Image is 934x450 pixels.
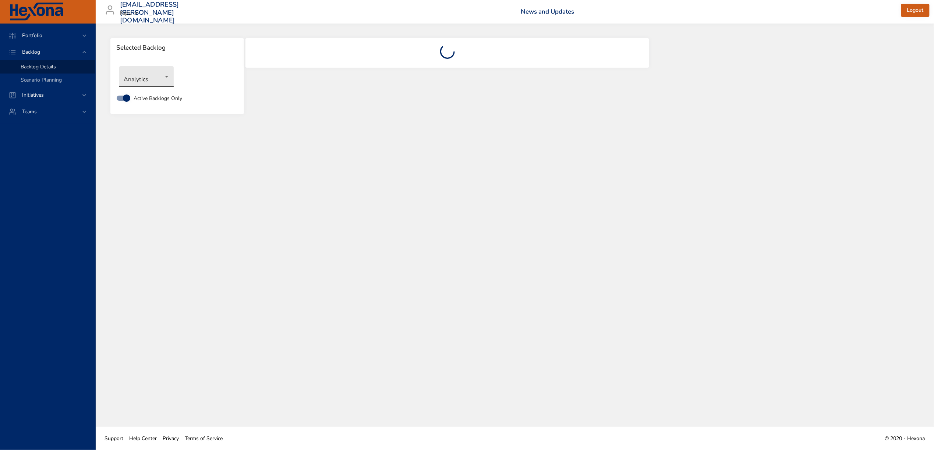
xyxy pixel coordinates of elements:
[16,32,48,39] span: Portfolio
[907,6,924,15] span: Logout
[521,7,574,16] a: News and Updates
[119,66,174,87] div: Analytics
[126,430,160,447] a: Help Center
[185,435,223,442] span: Terms of Service
[105,435,123,442] span: Support
[16,49,46,56] span: Backlog
[134,94,182,102] span: Active Backlogs Only
[9,3,64,21] img: Hexona
[120,7,141,19] div: Kipu
[885,435,925,442] span: © 2020 - Hexona
[16,92,50,99] span: Initiatives
[102,430,126,447] a: Support
[21,63,56,70] span: Backlog Details
[160,430,182,447] a: Privacy
[120,1,179,25] h3: [EMAIL_ADDRESS][PERSON_NAME][DOMAIN_NAME]
[182,430,226,447] a: Terms of Service
[21,76,62,83] span: Scenario Planning
[129,435,157,442] span: Help Center
[116,44,238,51] span: Selected Backlog
[163,435,179,442] span: Privacy
[901,4,930,17] button: Logout
[16,108,43,115] span: Teams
